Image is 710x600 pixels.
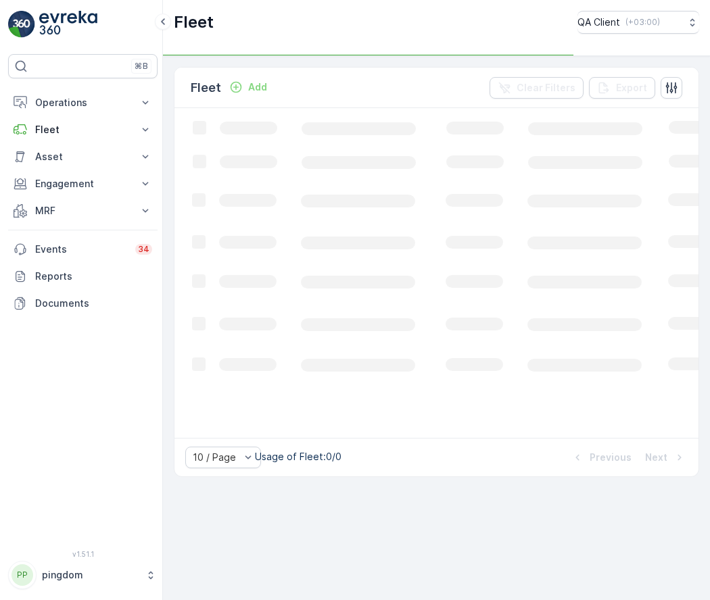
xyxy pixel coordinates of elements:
[8,561,158,589] button: PPpingdom
[589,77,655,99] button: Export
[174,11,214,33] p: Fleet
[138,244,149,255] p: 34
[8,116,158,143] button: Fleet
[8,290,158,317] a: Documents
[577,16,620,29] p: QA Client
[8,89,158,116] button: Operations
[8,143,158,170] button: Asset
[577,11,699,34] button: QA Client(+03:00)
[35,297,152,310] p: Documents
[8,170,158,197] button: Engagement
[35,123,131,136] p: Fleet
[8,550,158,558] span: v 1.51.1
[35,270,152,283] p: Reports
[517,81,575,95] p: Clear Filters
[8,263,158,290] a: Reports
[8,236,158,263] a: Events34
[191,78,221,97] p: Fleet
[490,77,584,99] button: Clear Filters
[8,11,35,38] img: logo
[644,449,688,466] button: Next
[11,564,33,586] div: PP
[35,204,131,218] p: MRF
[645,451,667,464] p: Next
[569,449,633,466] button: Previous
[625,17,660,28] p: ( +03:00 )
[35,150,131,164] p: Asset
[616,81,647,95] p: Export
[35,96,131,109] p: Operations
[255,450,341,464] p: Usage of Fleet : 0/0
[35,243,127,256] p: Events
[590,451,632,464] p: Previous
[135,61,148,72] p: ⌘B
[39,11,97,38] img: logo_light-DOdMpM7g.png
[42,568,139,582] p: pingdom
[224,79,273,95] button: Add
[248,80,267,94] p: Add
[35,177,131,191] p: Engagement
[8,197,158,224] button: MRF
